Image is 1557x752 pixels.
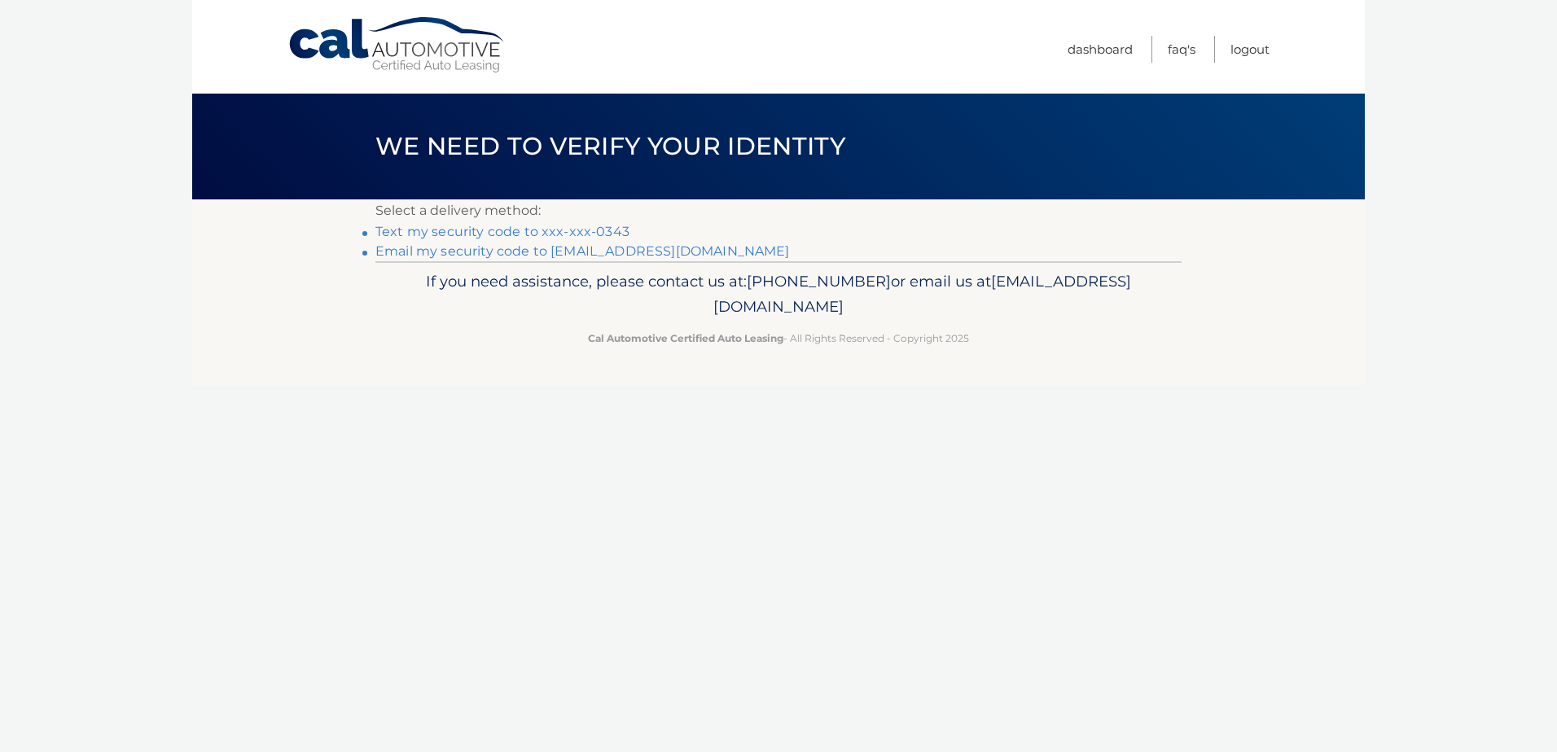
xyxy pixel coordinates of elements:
p: Select a delivery method: [375,199,1182,222]
a: Email my security code to [EMAIL_ADDRESS][DOMAIN_NAME] [375,243,790,259]
p: - All Rights Reserved - Copyright 2025 [386,330,1171,347]
a: FAQ's [1168,36,1195,63]
a: Cal Automotive [287,16,507,74]
a: Logout [1230,36,1270,63]
a: Text my security code to xxx-xxx-0343 [375,224,629,239]
span: [PHONE_NUMBER] [747,272,891,291]
strong: Cal Automotive Certified Auto Leasing [588,332,783,344]
span: We need to verify your identity [375,131,845,161]
a: Dashboard [1068,36,1133,63]
p: If you need assistance, please contact us at: or email us at [386,269,1171,321]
